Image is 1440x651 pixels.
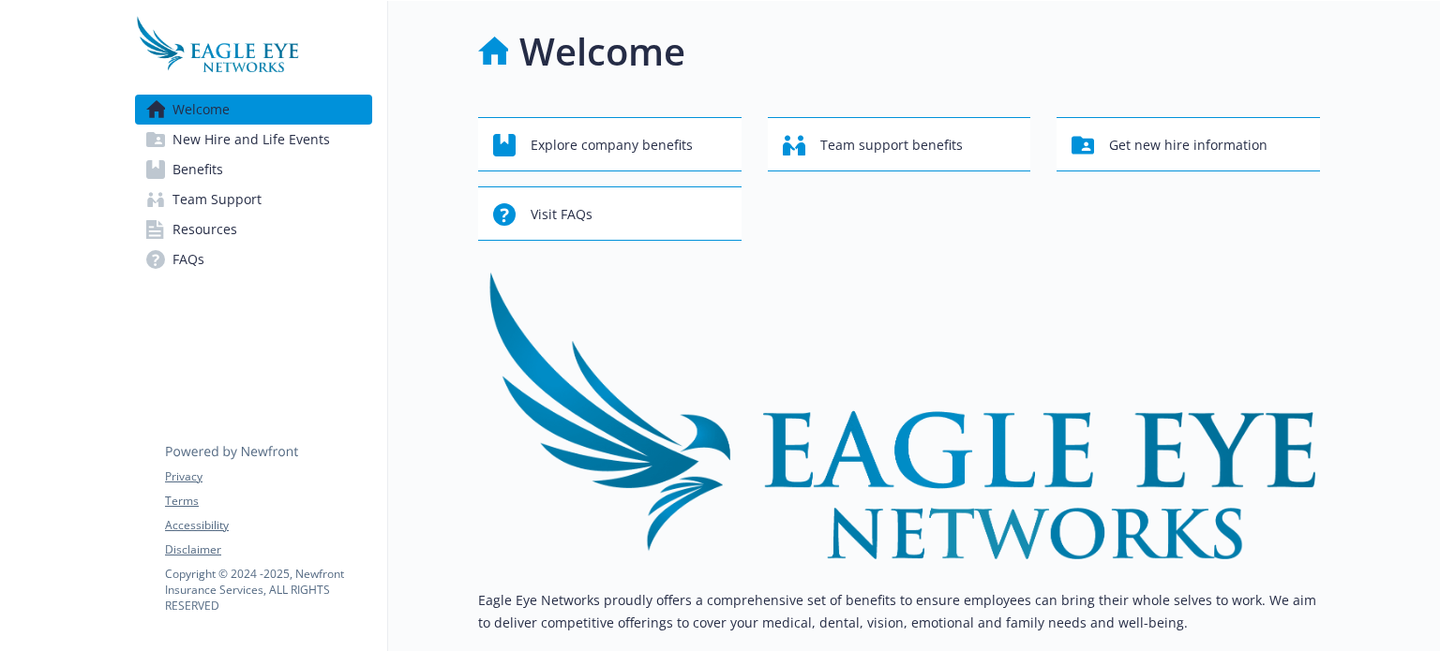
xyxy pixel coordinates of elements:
[135,185,372,215] a: Team Support
[1057,117,1320,171] button: Get new hire information
[135,155,372,185] a: Benefits
[478,117,742,171] button: Explore company benefits
[172,215,237,244] span: Resources
[172,155,223,185] span: Benefits
[165,517,371,534] a: Accessibility
[519,23,685,80] h1: Welcome
[531,197,592,232] span: Visit FAQs
[165,541,371,558] a: Disclaimer
[135,125,372,155] a: New Hire and Life Events
[165,493,371,510] a: Terms
[165,468,371,485] a: Privacy
[478,271,1320,559] img: overview page banner
[135,215,372,244] a: Resources
[820,127,963,163] span: Team support benefits
[165,566,371,614] p: Copyright © 2024 - 2025 , Newfront Insurance Services, ALL RIGHTS RESERVED
[768,117,1031,171] button: Team support benefits
[478,589,1320,634] p: Eagle Eye Networks proudly offers a comprehensive set of benefits to ensure employees can bring t...
[172,244,204,274] span: FAQs
[1109,127,1267,163] span: Get new hire information
[135,95,372,125] a: Welcome
[172,95,230,125] span: Welcome
[135,244,372,274] a: FAQs
[172,185,262,215] span: Team Support
[531,127,693,163] span: Explore company benefits
[478,186,742,241] button: Visit FAQs
[172,125,330,155] span: New Hire and Life Events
